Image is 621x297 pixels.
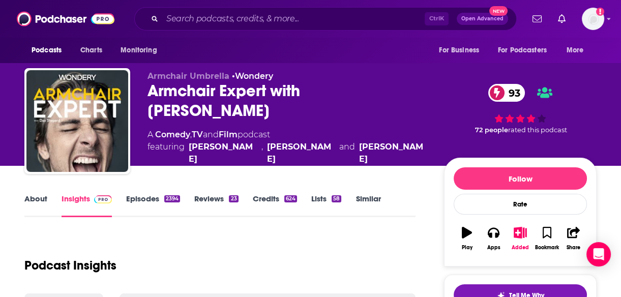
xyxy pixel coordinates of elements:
[203,130,219,139] span: and
[554,10,570,27] a: Show notifications dropdown
[491,41,561,60] button: open menu
[439,43,479,57] span: For Business
[155,130,190,139] a: Comedy
[113,41,170,60] button: open menu
[480,220,507,257] button: Apps
[534,220,560,257] button: Bookmark
[582,8,604,30] span: Logged in as megcassidy
[253,194,297,217] a: Credits624
[121,43,157,57] span: Monitoring
[582,8,604,30] button: Show profile menu
[432,41,492,60] button: open menu
[147,141,428,165] span: featuring
[461,16,504,21] span: Open Advanced
[444,71,597,147] div: 93 72 peoplerated this podcast
[512,245,529,251] div: Added
[235,71,273,81] a: Wondery
[487,245,500,251] div: Apps
[425,12,449,25] span: Ctrl K
[475,126,508,134] span: 72 people
[567,43,584,57] span: More
[560,220,587,257] button: Share
[80,43,102,57] span: Charts
[508,126,567,134] span: rated this podcast
[462,245,472,251] div: Play
[582,8,604,30] img: User Profile
[567,245,580,251] div: Share
[134,7,517,31] div: Search podcasts, credits, & more...
[454,220,480,257] button: Play
[339,141,355,165] span: and
[147,129,428,165] div: A podcast
[498,43,547,57] span: For Podcasters
[488,84,525,102] a: 93
[162,11,425,27] input: Search podcasts, credits, & more...
[190,130,192,139] span: ,
[498,84,525,102] span: 93
[24,41,75,60] button: open menu
[559,41,597,60] button: open menu
[261,141,263,165] span: ,
[126,194,180,217] a: Episodes2394
[32,43,62,57] span: Podcasts
[194,194,238,217] a: Reviews23
[164,195,180,202] div: 2394
[457,13,508,25] button: Open AdvancedNew
[267,141,336,165] a: Monica Padman
[586,242,611,266] div: Open Intercom Messenger
[94,195,112,203] img: Podchaser Pro
[24,258,116,273] h1: Podcast Insights
[528,10,546,27] a: Show notifications dropdown
[232,71,273,81] span: •
[26,70,128,172] img: Armchair Expert with Dax Shepard
[311,194,341,217] a: Lists58
[596,8,604,16] svg: Add a profile image
[62,194,112,217] a: InsightsPodchaser Pro
[332,195,341,202] div: 58
[189,141,257,165] a: Dax Shepard
[489,6,508,16] span: New
[74,41,108,60] a: Charts
[507,220,534,257] button: Added
[219,130,238,139] a: Film
[229,195,238,202] div: 23
[359,141,428,165] div: [PERSON_NAME]
[454,167,587,190] button: Follow
[454,194,587,215] div: Rate
[284,195,297,202] div: 624
[17,9,114,28] img: Podchaser - Follow, Share and Rate Podcasts
[147,71,229,81] span: Armchair Umbrella
[24,194,47,217] a: About
[535,245,559,251] div: Bookmark
[356,194,380,217] a: Similar
[192,130,203,139] a: TV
